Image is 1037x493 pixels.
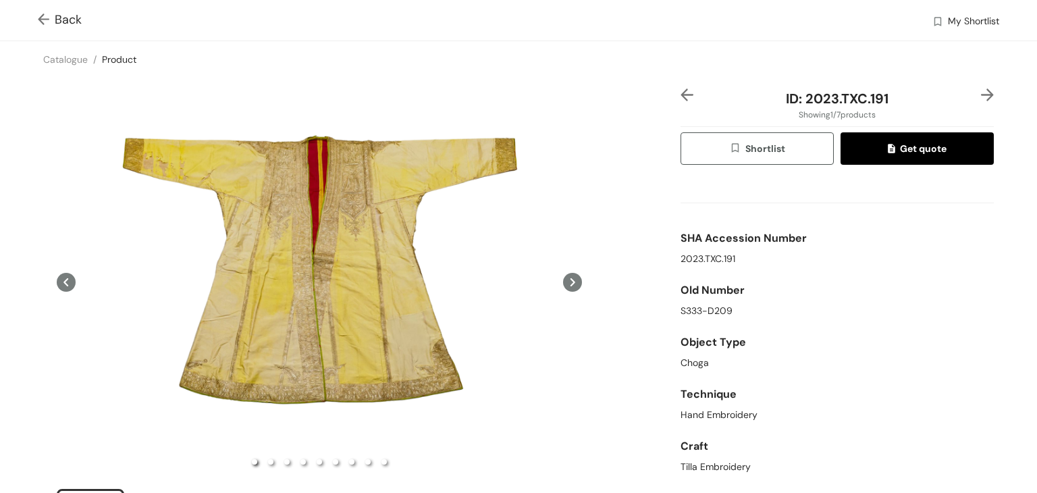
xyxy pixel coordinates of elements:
img: wishlist [932,16,944,30]
button: quoteGet quote [841,132,994,165]
span: Shortlist [729,141,785,157]
img: wishlist [729,142,745,157]
div: S333-D209 [681,304,994,318]
a: Catalogue [43,53,88,66]
img: quote [888,144,899,156]
li: slide item 6 [333,459,338,465]
span: ID: 2023.TXC.191 [786,90,888,107]
div: Technique [681,381,994,408]
span: My Shortlist [948,14,999,30]
span: Get quote [888,141,946,156]
a: Product [102,53,136,66]
li: slide item 1 [252,459,257,465]
img: left [681,88,693,101]
li: slide item 3 [284,459,290,465]
div: Craft [681,433,994,460]
div: Object Type [681,329,994,356]
li: slide item 8 [365,459,371,465]
div: Tilla Embroidery [681,460,994,474]
div: Hand Embroidery [681,408,994,422]
div: 2023.TXC.191 [681,252,994,266]
li: slide item 4 [300,459,306,465]
div: SHA Accession Number [681,225,994,252]
span: Showing 1 / 7 products [799,109,876,121]
div: Choga [681,356,994,370]
li: slide item 2 [268,459,273,465]
div: Old Number [681,277,994,304]
li: slide item 9 [381,459,387,465]
span: Back [38,11,82,29]
li: slide item 5 [317,459,322,465]
span: / [93,53,97,66]
li: slide item 7 [349,459,354,465]
img: right [981,88,994,101]
img: Go back [38,14,55,28]
button: wishlistShortlist [681,132,834,165]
